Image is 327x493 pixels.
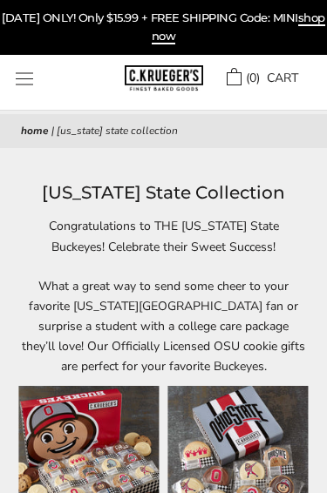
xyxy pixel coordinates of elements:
[21,123,306,140] nav: breadcrumbs
[16,72,33,85] button: Open navigation
[125,65,203,91] img: C.KRUEGER'S
[21,276,306,376] p: What a great way to send some cheer to your favorite [US_STATE][GEOGRAPHIC_DATA] fan or surprise ...
[57,124,178,138] span: [US_STATE] State Collection
[2,10,325,44] a: [DATE] ONLY! Only $15.99 + FREE SHIPPING Code: MINIshop now
[21,179,306,207] h1: [US_STATE] State Collection
[21,216,306,256] p: Congratulations to THE [US_STATE] State Buckeyes! Celebrate their Sweet Success!
[227,70,298,87] a: (0) CART
[152,10,325,44] span: shop now
[21,124,49,138] a: Home
[51,124,54,138] span: |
